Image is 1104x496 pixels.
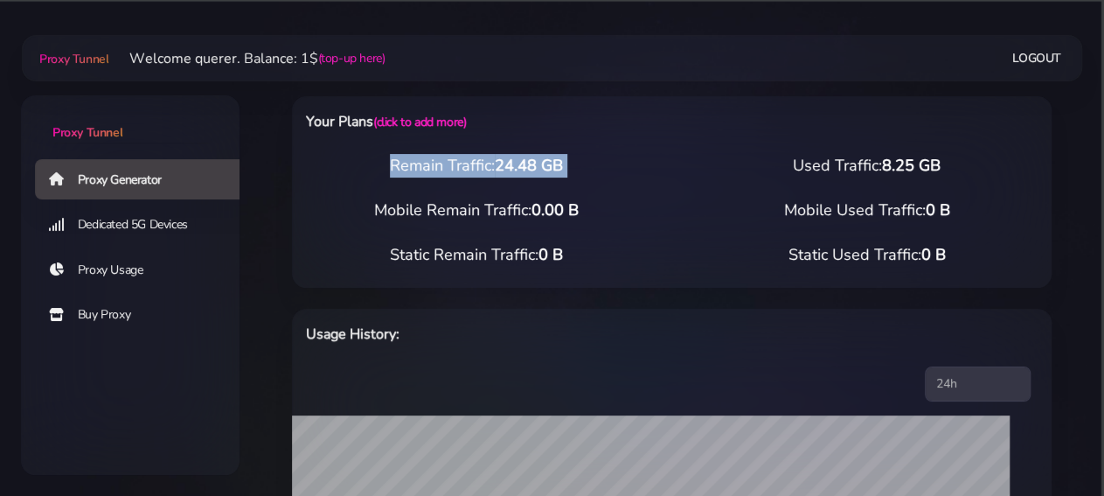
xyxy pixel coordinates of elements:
[538,244,563,265] span: 0 B
[882,155,941,176] span: 8.25 GB
[672,199,1063,222] div: Mobile Used Traffic:
[35,205,253,245] a: Dedicated 5G Devices
[495,155,563,176] span: 24.48 GB
[35,295,253,335] a: Buy Proxy
[921,244,946,265] span: 0 B
[21,95,240,142] a: Proxy Tunnel
[672,243,1063,267] div: Static Used Traffic:
[306,110,724,133] h6: Your Plans
[281,243,672,267] div: Static Remain Traffic:
[926,199,950,220] span: 0 B
[672,154,1063,178] div: Used Traffic:
[281,199,672,222] div: Mobile Remain Traffic:
[373,114,466,130] a: (click to add more)
[1012,42,1061,74] a: Logout
[306,323,724,346] h6: Usage History:
[52,124,122,141] span: Proxy Tunnel
[108,48,385,69] li: Welcome querer. Balance: 1$
[281,154,672,178] div: Remain Traffic:
[1019,411,1082,474] iframe: Webchat Widget
[35,250,253,290] a: Proxy Usage
[317,49,385,67] a: (top-up here)
[39,51,108,67] span: Proxy Tunnel
[36,45,108,73] a: Proxy Tunnel
[531,199,579,220] span: 0.00 B
[35,159,253,199] a: Proxy Generator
